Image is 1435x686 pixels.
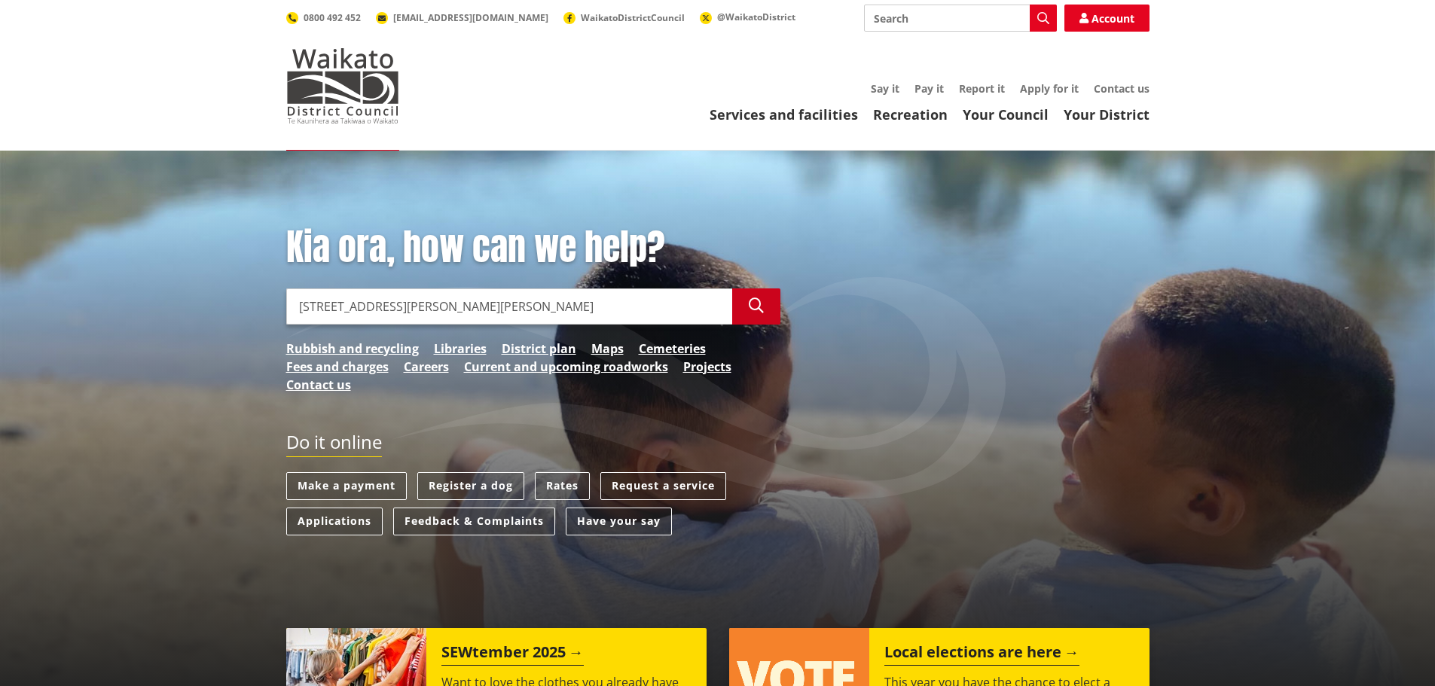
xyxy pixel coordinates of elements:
[591,340,624,358] a: Maps
[286,358,389,376] a: Fees and charges
[710,105,858,123] a: Services and facilities
[535,472,590,500] a: Rates
[1064,5,1150,32] a: Account
[1064,105,1150,123] a: Your District
[393,508,555,535] a: Feedback & Complaints
[286,288,732,325] input: Search input
[441,643,584,666] h2: SEWtember 2025
[286,11,361,24] a: 0800 492 452
[286,472,407,500] a: Make a payment
[639,340,706,358] a: Cemeteries
[864,5,1057,32] input: Search input
[1020,81,1079,96] a: Apply for it
[502,340,576,358] a: District plan
[600,472,726,500] a: Request a service
[286,376,351,394] a: Contact us
[566,508,672,535] a: Have your say
[717,11,795,23] span: @WaikatoDistrict
[464,358,668,376] a: Current and upcoming roadworks
[286,340,419,358] a: Rubbish and recycling
[1094,81,1150,96] a: Contact us
[884,643,1079,666] h2: Local elections are here
[581,11,685,24] span: WaikatoDistrictCouncil
[286,508,383,535] a: Applications
[434,340,487,358] a: Libraries
[393,11,548,24] span: [EMAIL_ADDRESS][DOMAIN_NAME]
[873,105,948,123] a: Recreation
[417,472,524,500] a: Register a dog
[304,11,361,24] span: 0800 492 452
[871,81,899,96] a: Say it
[286,431,382,458] h2: Do it online
[963,105,1049,123] a: Your Council
[959,81,1005,96] a: Report it
[700,11,795,23] a: @WaikatoDistrict
[683,358,731,376] a: Projects
[914,81,944,96] a: Pay it
[1366,623,1420,677] iframe: Messenger Launcher
[286,48,399,123] img: Waikato District Council - Te Kaunihera aa Takiwaa o Waikato
[376,11,548,24] a: [EMAIL_ADDRESS][DOMAIN_NAME]
[286,226,780,270] h1: Kia ora, how can we help?
[404,358,449,376] a: Careers
[563,11,685,24] a: WaikatoDistrictCouncil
